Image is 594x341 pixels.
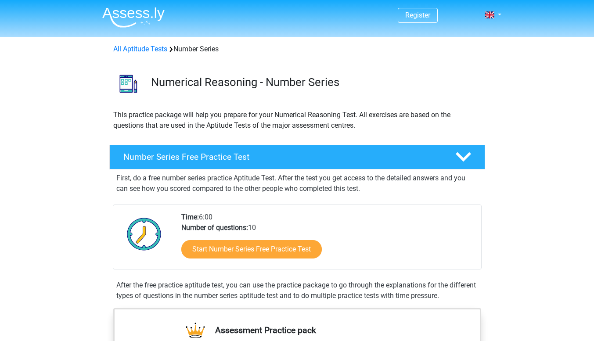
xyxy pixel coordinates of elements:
a: Register [405,11,430,19]
img: number series [110,65,147,102]
a: Number Series Free Practice Test [106,145,489,169]
div: Number Series [110,44,485,54]
p: First, do a free number series practice Aptitude Test. After the test you get access to the detai... [116,173,478,194]
h3: Numerical Reasoning - Number Series [151,75,478,89]
h4: Number Series Free Practice Test [123,152,441,162]
a: Start Number Series Free Practice Test [181,240,322,258]
p: This practice package will help you prepare for your Numerical Reasoning Test. All exercises are ... [113,110,481,131]
div: After the free practice aptitude test, you can use the practice package to go through the explana... [113,280,482,301]
b: Number of questions: [181,223,248,232]
img: Assessly [102,7,165,28]
img: Clock [122,212,166,256]
div: 6:00 10 [175,212,481,269]
a: All Aptitude Tests [113,45,167,53]
b: Time: [181,213,199,221]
